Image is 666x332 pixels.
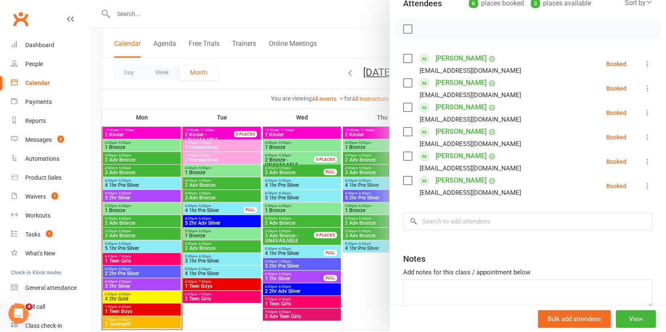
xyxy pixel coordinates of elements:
[436,149,487,163] a: [PERSON_NAME]
[25,212,51,219] div: Workouts
[25,231,40,238] div: Tasks
[11,93,89,112] a: Payments
[11,187,89,206] a: Waivers 1
[25,322,62,329] div: Class check-in
[8,303,29,324] iframe: Intercom live chat
[25,303,45,310] div: Roll call
[420,163,521,174] div: [EMAIL_ADDRESS][DOMAIN_NAME]
[11,112,89,130] a: Reports
[11,279,89,297] a: General attendance kiosk mode
[420,138,521,149] div: [EMAIL_ADDRESS][DOMAIN_NAME]
[11,36,89,55] a: Dashboard
[25,136,52,143] div: Messages
[436,52,487,65] a: [PERSON_NAME]
[25,155,59,162] div: Automations
[25,61,43,67] div: People
[403,253,425,265] div: Notes
[25,42,54,48] div: Dashboard
[436,174,487,187] a: [PERSON_NAME]
[606,110,626,116] div: Booked
[403,267,653,277] div: Add notes for this class / appointment below
[606,61,626,67] div: Booked
[26,303,32,310] span: 4
[420,187,521,198] div: [EMAIL_ADDRESS][DOMAIN_NAME]
[11,55,89,74] a: People
[11,244,89,263] a: What's New
[51,192,58,199] span: 1
[606,183,626,189] div: Booked
[11,149,89,168] a: Automations
[420,90,521,101] div: [EMAIL_ADDRESS][DOMAIN_NAME]
[25,117,46,124] div: Reports
[436,125,487,138] a: [PERSON_NAME]
[25,80,50,86] div: Calendar
[436,101,487,114] a: [PERSON_NAME]
[10,8,31,29] a: Clubworx
[538,310,611,328] button: Bulk add attendees
[46,230,53,237] span: 1
[25,174,62,181] div: Product Sales
[11,297,89,316] a: Roll call
[25,98,52,105] div: Payments
[11,206,89,225] a: Workouts
[11,225,89,244] a: Tasks 1
[616,310,656,328] button: View
[57,135,64,143] span: 3
[25,250,56,257] div: What's New
[25,193,46,200] div: Waivers
[11,130,89,149] a: Messages 3
[436,76,487,90] a: [PERSON_NAME]
[420,114,521,125] div: [EMAIL_ADDRESS][DOMAIN_NAME]
[606,134,626,140] div: Booked
[420,65,521,76] div: [EMAIL_ADDRESS][DOMAIN_NAME]
[11,168,89,187] a: Product Sales
[403,212,653,230] input: Search to add attendees
[606,85,626,91] div: Booked
[11,74,89,93] a: Calendar
[25,284,77,291] div: General attendance
[606,159,626,165] div: Booked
